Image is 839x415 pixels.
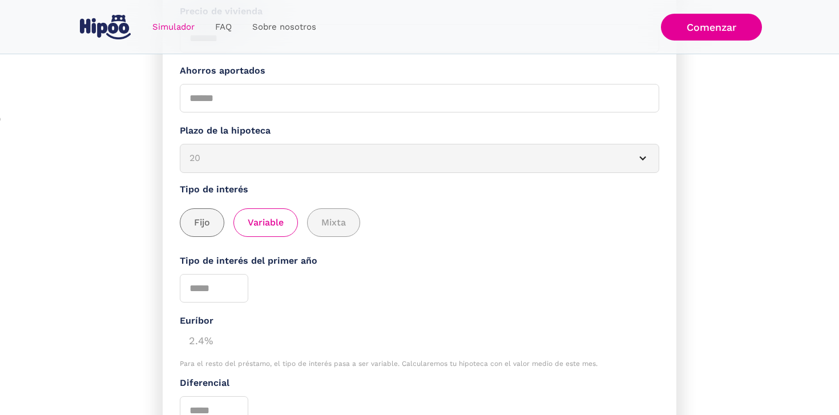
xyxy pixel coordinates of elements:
[180,254,659,268] label: Tipo de interés del primer año
[180,183,659,197] label: Tipo de interés
[180,328,659,351] div: 2.4%
[248,216,284,230] span: Variable
[180,314,659,328] div: Euríbor
[180,64,659,78] label: Ahorros aportados
[205,16,242,38] a: FAQ
[242,16,326,38] a: Sobre nosotros
[189,151,622,166] div: 20
[194,216,210,230] span: Fijo
[180,144,659,173] article: 20
[142,16,205,38] a: Simulador
[180,360,659,368] div: Para el resto del préstamo, el tipo de interés pasa a ser variable. Calcularemos tu hipoteca con ...
[180,124,659,138] label: Plazo de la hipoteca
[77,10,133,44] a: home
[180,208,659,237] div: add_description_here
[180,376,659,390] label: Diferencial
[321,216,346,230] span: Mixta
[661,14,762,41] a: Comenzar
